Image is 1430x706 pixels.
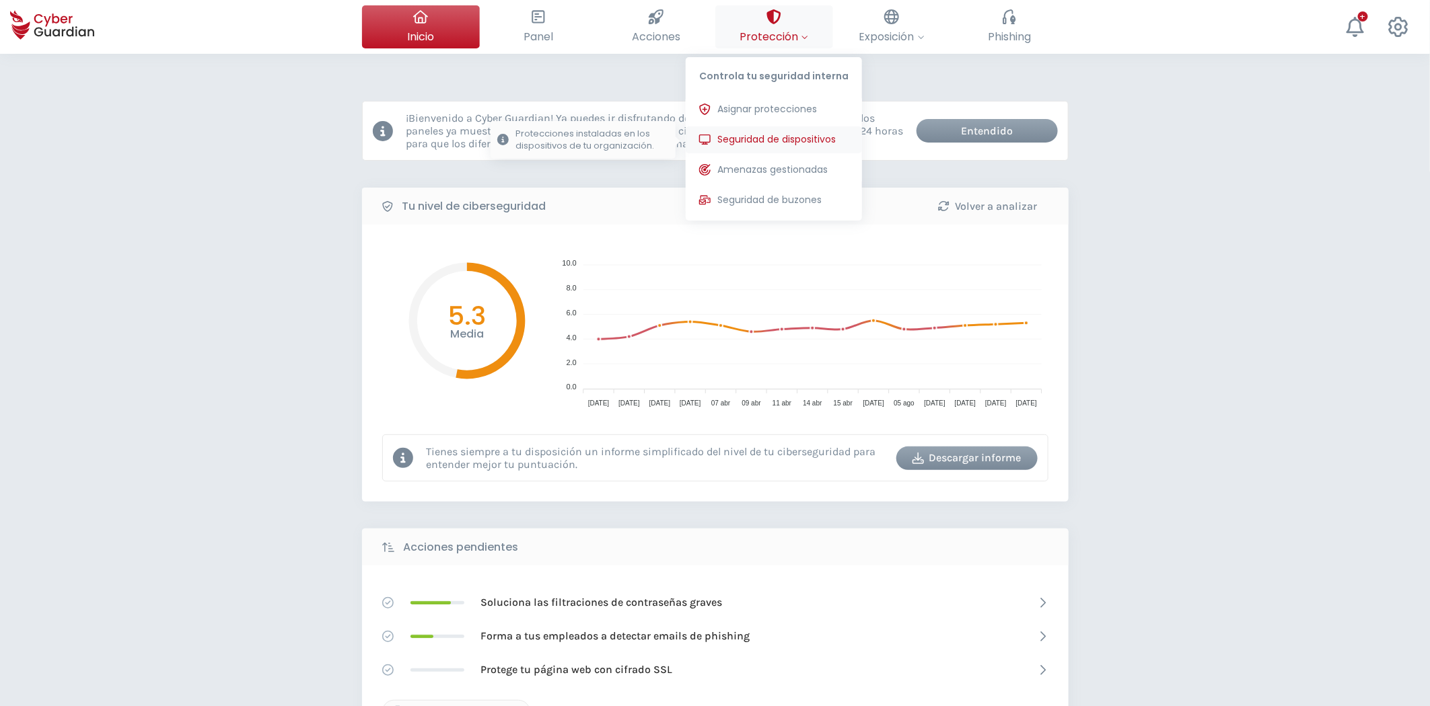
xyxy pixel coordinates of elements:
b: Tu nivel de ciberseguridad [402,198,546,214]
tspan: 05 ago [894,399,915,407]
p: ¡Bienvenido a Cyber Guardian! Ya puedes ir disfrutando de la plataforma. Aunque muchos de los pan... [406,112,906,150]
div: Volver a analizar [927,198,1048,214]
span: Protección [740,28,808,45]
tspan: [DATE] [649,399,670,407]
button: Volver a analizar [917,194,1059,218]
tspan: 14 abr [803,399,822,407]
tspan: 2.0 [566,358,576,366]
tspan: 15 abr [833,399,853,407]
button: Acciones [598,5,715,48]
tspan: [DATE] [924,399,945,407]
tspan: 8.0 [566,284,576,292]
div: Descargar informe [906,450,1028,466]
tspan: 09 abr [742,399,761,407]
div: + [1358,11,1368,22]
span: Inicio [407,28,434,45]
button: ProtecciónControla tu seguridad internaAsignar proteccionesSeguridad de dispositivosProtecciones ... [715,5,833,48]
button: Asignar protecciones [686,96,862,123]
button: Panel [480,5,598,48]
p: Soluciona las filtraciones de contraseñas graves [481,595,723,610]
span: Exposición [859,28,925,45]
tspan: 4.0 [566,334,576,342]
tspan: [DATE] [1015,399,1037,407]
p: Tienes siempre a tu disposición un informe simplificado del nivel de tu ciberseguridad para enten... [427,445,886,471]
tspan: 10.0 [562,260,576,268]
button: Exposición [833,5,951,48]
tspan: 0.0 [566,383,576,391]
b: Acciones pendientes [404,539,519,555]
tspan: [DATE] [618,399,640,407]
p: Protecciones instaladas en los dispositivos de tu organización. [515,128,669,152]
span: Seguridad de dispositivos [717,132,836,147]
button: Phishing [951,5,1069,48]
button: Entendido [917,119,1058,143]
span: Acciones [632,28,680,45]
span: Seguridad de buzones [717,193,822,207]
button: Seguridad de dispositivosProtecciones instaladas en los dispositivos de tu organización. [686,126,862,153]
tspan: [DATE] [985,399,1007,407]
span: Asignar protecciones [717,102,817,116]
tspan: [DATE] [863,399,884,407]
button: Descargar informe [896,446,1038,470]
tspan: 11 abr [772,399,791,407]
tspan: 07 abr [711,399,731,407]
div: Entendido [927,123,1048,139]
button: Amenazas gestionadas [686,157,862,184]
tspan: 6.0 [566,309,576,317]
p: Protege tu página web con cifrado SSL [481,662,673,677]
tspan: [DATE] [680,399,701,407]
span: Panel [524,28,553,45]
tspan: [DATE] [954,399,976,407]
p: Forma a tus empleados a detectar emails de phishing [481,629,750,643]
button: Inicio [362,5,480,48]
p: Controla tu seguridad interna [686,57,862,89]
button: Seguridad de buzones [686,187,862,214]
tspan: [DATE] [587,399,609,407]
span: Phishing [988,28,1031,45]
span: Amenazas gestionadas [717,163,828,177]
